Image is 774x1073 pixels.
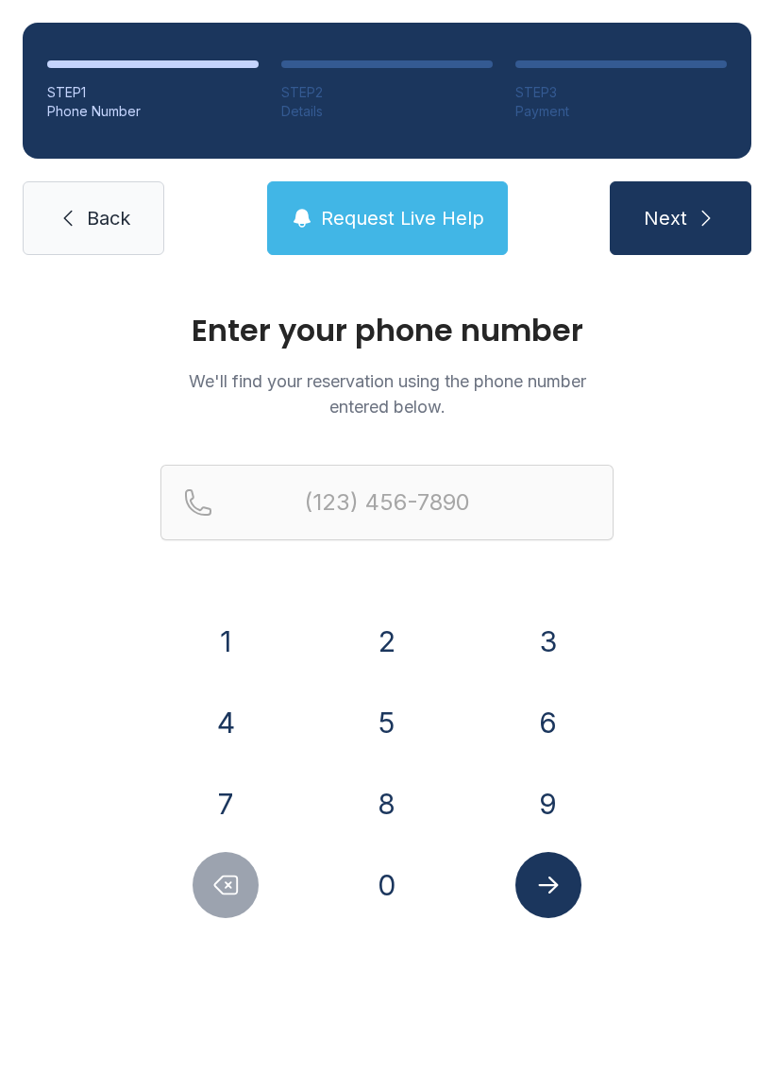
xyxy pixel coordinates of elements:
[515,102,727,121] div: Payment
[193,608,259,674] button: 1
[47,102,259,121] div: Phone Number
[321,205,484,231] span: Request Live Help
[515,852,581,918] button: Submit lookup form
[193,852,259,918] button: Delete number
[87,205,130,231] span: Back
[515,83,727,102] div: STEP 3
[644,205,687,231] span: Next
[193,690,259,756] button: 4
[354,852,420,918] button: 0
[281,83,493,102] div: STEP 2
[281,102,493,121] div: Details
[515,690,581,756] button: 6
[160,465,614,540] input: Reservation phone number
[354,608,420,674] button: 2
[160,315,614,346] h1: Enter your phone number
[354,690,420,756] button: 5
[193,771,259,837] button: 7
[515,608,581,674] button: 3
[515,771,581,837] button: 9
[354,771,420,837] button: 8
[160,368,614,419] p: We'll find your reservation using the phone number entered below.
[47,83,259,102] div: STEP 1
